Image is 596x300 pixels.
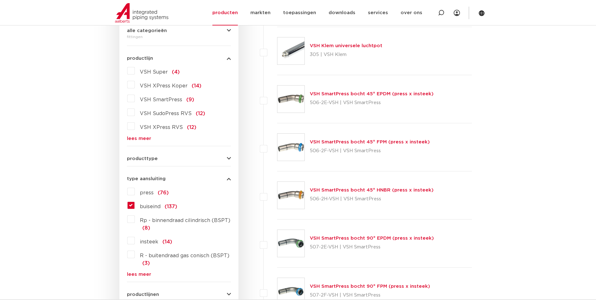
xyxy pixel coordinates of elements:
span: (4) [172,69,180,75]
p: 507-2E-VSH | VSH SmartPress [310,242,434,252]
span: Rp - binnendraad cilindrisch (BSPT) [140,218,230,223]
a: VSH SmartPress bocht 45° FPM (press x insteek) [310,140,430,144]
p: 506-2F-VSH | VSH SmartPress [310,146,430,156]
button: type aansluiting [127,176,231,181]
p: 305 | VSH Klem [310,50,382,60]
span: (9) [186,97,194,102]
a: VSH SmartPress bocht 45° HNBR (press x insteek) [310,188,434,192]
span: VSH XPress RVS [140,125,183,130]
img: Thumbnail for VSH Klem universele luchtpot [277,37,304,64]
p: 506-2H-VSH | VSH SmartPress [310,194,434,204]
button: productlijn [127,56,231,61]
button: producttype [127,156,231,161]
img: Thumbnail for VSH SmartPress bocht 45° FPM (press x insteek) [277,134,304,161]
span: alle categorieën [127,28,167,33]
span: VSH Super [140,69,168,75]
span: insteek [140,239,158,244]
img: Thumbnail for VSH SmartPress bocht 45° HNBR (press x insteek) [277,182,304,209]
img: Thumbnail for VSH SmartPress bocht 90° EPDM (press x insteek) [277,230,304,257]
a: VSH SmartPress bocht 90° FPM (press x insteek) [310,284,430,289]
span: (12) [196,111,205,116]
span: VSH SudoPress RVS [140,111,192,116]
span: press [140,190,154,195]
span: VSH XPress Koper [140,83,188,88]
span: producttype [127,156,158,161]
a: VSH SmartPress bocht 45° EPDM (press x insteek) [310,92,434,96]
span: (8) [142,225,150,231]
span: (12) [187,125,196,130]
span: productlijn [127,56,153,61]
a: lees meer [127,136,231,141]
span: (14) [162,239,172,244]
span: buiseind [140,204,161,209]
span: R - buitendraad gas conisch (BSPT) [140,253,229,258]
button: productlijnen [127,292,231,297]
button: alle categorieën [127,28,231,33]
div: fittingen [127,33,231,41]
span: (76) [158,190,169,195]
span: (14) [192,83,201,88]
span: productlijnen [127,292,159,297]
a: VSH Klem universele luchtpot [310,43,382,48]
img: Thumbnail for VSH SmartPress bocht 45° EPDM (press x insteek) [277,86,304,113]
a: VSH SmartPress bocht 90° EPDM (press x insteek) [310,236,434,241]
span: VSH SmartPress [140,97,182,102]
p: 506-2E-VSH | VSH SmartPress [310,98,434,108]
a: lees meer [127,272,231,277]
span: (137) [165,204,177,209]
span: type aansluiting [127,176,166,181]
span: (3) [142,261,150,266]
